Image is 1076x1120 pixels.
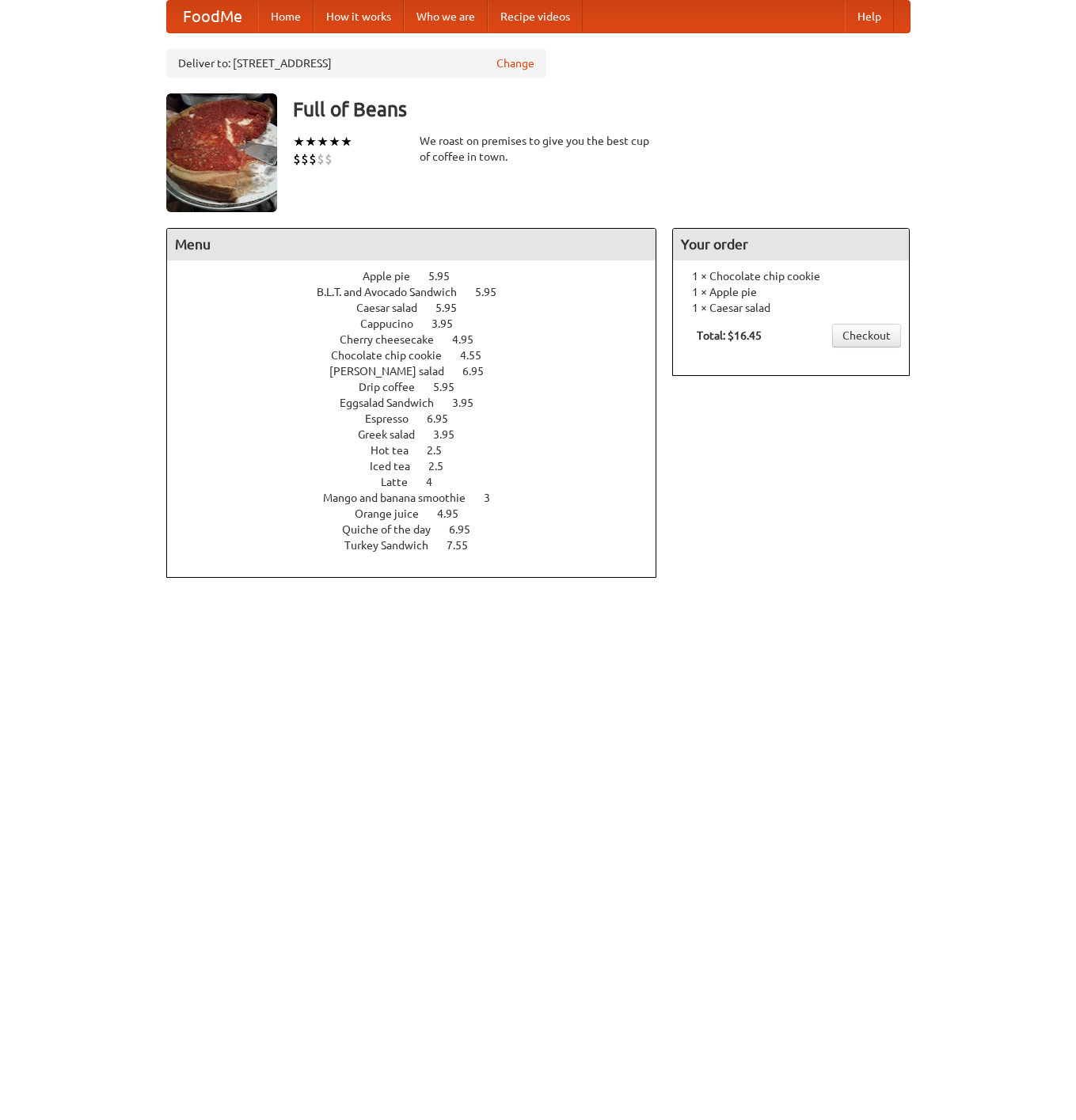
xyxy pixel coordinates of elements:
[437,507,474,520] span: 4.95
[317,286,526,298] a: B.L.T. and Avocado Sandwich 5.95
[381,476,424,488] span: Latte
[355,507,488,520] a: Orange juice 4.95
[317,150,325,168] li: $
[371,444,424,457] span: Hot tea
[404,1,488,32] a: Who we are
[317,286,473,298] span: B.L.T. and Avocado Sandwich
[452,397,489,409] span: 3.95
[365,412,424,425] span: Espresso
[166,93,277,212] img: angular.jpg
[358,428,431,441] span: Greek salad
[360,317,482,330] a: Cappucino 3.95
[428,460,459,473] span: 2.5
[356,302,433,314] span: Caesar salad
[360,317,429,330] span: Cappucino
[331,349,458,362] span: Chocolate chip cookie
[344,539,497,552] a: Turkey Sandwich 7.55
[845,1,894,32] a: Help
[325,150,333,168] li: $
[317,133,329,150] li: ★
[484,492,506,504] span: 3
[447,539,484,552] span: 7.55
[344,539,444,552] span: Turkey Sandwich
[258,1,314,32] a: Home
[697,329,762,342] b: Total: $16.45
[433,381,470,393] span: 5.95
[167,229,656,260] h4: Menu
[496,55,534,71] a: Change
[452,333,489,346] span: 4.95
[681,284,901,300] li: 1 × Apple pie
[432,317,469,330] span: 3.95
[340,133,352,150] li: ★
[370,460,426,473] span: Iced tea
[309,150,317,168] li: $
[305,133,317,150] li: ★
[355,507,435,520] span: Orange juice
[340,333,450,346] span: Cherry cheesecake
[166,49,546,78] div: Deliver to: [STREET_ADDRESS]
[370,460,473,473] a: Iced tea 2.5
[426,476,448,488] span: 4
[329,365,460,378] span: [PERSON_NAME] salad
[363,270,426,283] span: Apple pie
[301,150,309,168] li: $
[427,412,464,425] span: 6.95
[359,381,484,393] a: Drip coffee 5.95
[340,397,503,409] a: Eggsalad Sandwich 3.95
[428,270,466,283] span: 5.95
[167,1,258,32] a: FoodMe
[433,428,470,441] span: 3.95
[356,302,486,314] a: Caesar salad 5.95
[329,133,340,150] li: ★
[449,523,486,536] span: 6.95
[340,333,503,346] a: Cherry cheesecake 4.95
[293,93,911,125] h3: Full of Beans
[673,229,909,260] h4: Your order
[314,1,404,32] a: How it works
[371,444,471,457] a: Hot tea 2.5
[358,428,484,441] a: Greek salad 3.95
[331,349,511,362] a: Chocolate chip cookie 4.55
[363,270,479,283] a: Apple pie 5.95
[488,1,583,32] a: Recipe videos
[475,286,512,298] span: 5.95
[293,150,301,168] li: $
[340,397,450,409] span: Eggsalad Sandwich
[832,324,901,347] a: Checkout
[420,133,657,165] div: We roast on premises to give you the best cup of coffee in town.
[329,365,513,378] a: [PERSON_NAME] salad 6.95
[365,412,477,425] a: Espresso 6.95
[460,349,497,362] span: 4.55
[359,381,431,393] span: Drip coffee
[323,492,481,504] span: Mango and banana smoothie
[342,523,447,536] span: Quiche of the day
[427,444,458,457] span: 2.5
[342,523,500,536] a: Quiche of the day 6.95
[293,133,305,150] li: ★
[681,300,901,316] li: 1 × Caesar salad
[323,492,519,504] a: Mango and banana smoothie 3
[381,476,462,488] a: Latte 4
[435,302,473,314] span: 5.95
[462,365,500,378] span: 6.95
[681,268,901,284] li: 1 × Chocolate chip cookie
